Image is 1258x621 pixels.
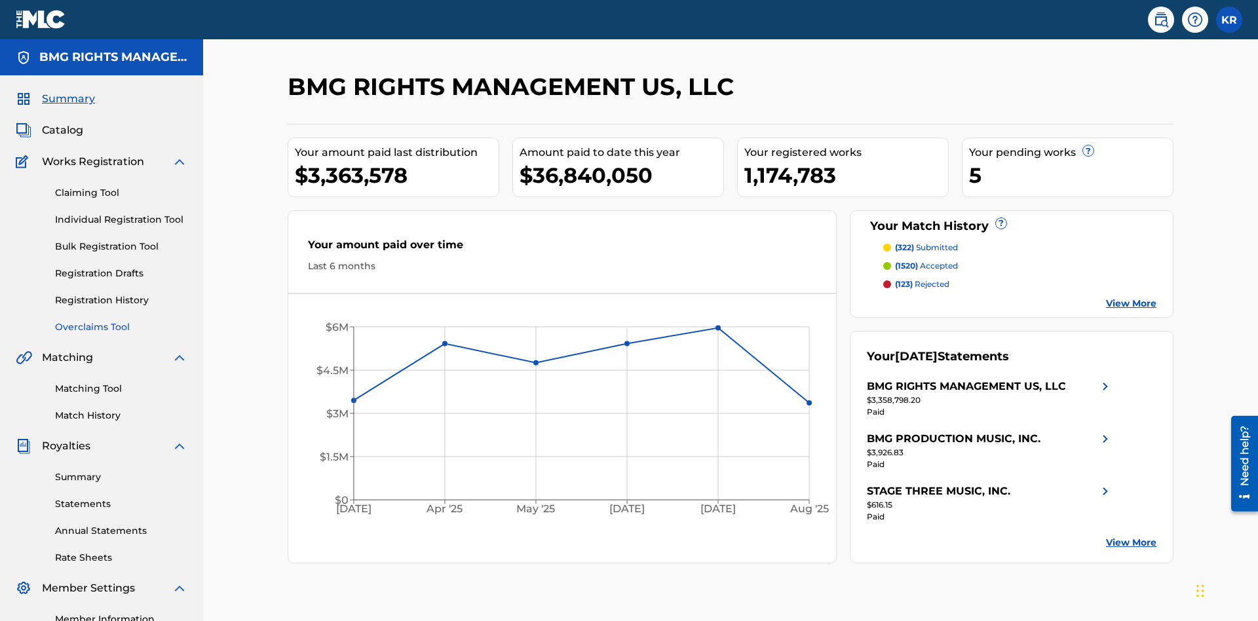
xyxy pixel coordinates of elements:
[895,261,918,271] span: (1520)
[883,242,1157,254] a: (322) submitted
[172,438,187,454] img: expand
[1187,12,1203,28] img: help
[790,503,829,516] tspan: Aug '25
[1216,7,1242,33] div: User Menu
[1196,571,1204,611] div: Drag
[39,50,187,65] h5: BMG RIGHTS MANAGEMENT US, LLC
[883,278,1157,290] a: (123) rejected
[517,503,556,516] tspan: May '25
[336,503,372,516] tspan: [DATE]
[55,470,187,484] a: Summary
[16,438,31,454] img: Royalties
[610,503,645,516] tspan: [DATE]
[895,349,938,364] span: [DATE]
[55,240,187,254] a: Bulk Registration Tool
[867,511,1113,523] div: Paid
[895,242,958,254] p: submitted
[1182,7,1208,33] div: Help
[16,350,32,366] img: Matching
[42,350,93,366] span: Matching
[55,320,187,334] a: Overclaims Tool
[969,160,1173,190] div: 5
[55,524,187,538] a: Annual Statements
[867,394,1113,406] div: $3,358,798.20
[295,145,499,160] div: Your amount paid last distribution
[520,160,723,190] div: $36,840,050
[172,580,187,596] img: expand
[427,503,463,516] tspan: Apr '25
[308,237,816,259] div: Your amount paid over time
[1106,536,1156,550] a: View More
[1148,7,1174,33] a: Public Search
[867,483,1113,523] a: STAGE THREE MUSIC, INC.right chevron icon$616.15Paid
[16,122,83,138] a: CatalogCatalog
[42,154,144,170] span: Works Registration
[55,293,187,307] a: Registration History
[288,72,740,102] h2: BMG RIGHTS MANAGEMENT US, LLC
[883,260,1157,272] a: (1520) accepted
[1106,297,1156,310] a: View More
[867,499,1113,511] div: $616.15
[895,279,913,289] span: (123)
[1153,12,1169,28] img: search
[335,494,349,506] tspan: $0
[16,580,31,596] img: Member Settings
[701,503,736,516] tspan: [DATE]
[55,186,187,200] a: Claiming Tool
[55,267,187,280] a: Registration Drafts
[867,379,1113,418] a: BMG RIGHTS MANAGEMENT US, LLCright chevron icon$3,358,798.20Paid
[867,348,1009,366] div: Your Statements
[308,259,816,273] div: Last 6 months
[55,497,187,511] a: Statements
[16,91,95,107] a: SummarySummary
[1097,379,1113,394] img: right chevron icon
[867,431,1040,447] div: BMG PRODUCTION MUSIC, INC.
[1221,411,1258,518] iframe: Resource Center
[867,379,1066,394] div: BMG RIGHTS MANAGEMENT US, LLC
[867,406,1113,418] div: Paid
[55,409,187,423] a: Match History
[16,10,66,29] img: MLC Logo
[867,447,1113,459] div: $3,926.83
[42,580,135,596] span: Member Settings
[895,242,914,252] span: (322)
[42,91,95,107] span: Summary
[326,321,349,333] tspan: $6M
[1083,145,1094,156] span: ?
[867,431,1113,470] a: BMG PRODUCTION MUSIC, INC.right chevron icon$3,926.83Paid
[55,551,187,565] a: Rate Sheets
[55,213,187,227] a: Individual Registration Tool
[1097,483,1113,499] img: right chevron icon
[520,145,723,160] div: Amount paid to date this year
[744,160,948,190] div: 1,174,783
[895,260,958,272] p: accepted
[316,364,349,377] tspan: $4.5M
[320,451,349,463] tspan: $1.5M
[295,160,499,190] div: $3,363,578
[55,382,187,396] a: Matching Tool
[16,122,31,138] img: Catalog
[16,154,33,170] img: Works Registration
[867,483,1010,499] div: STAGE THREE MUSIC, INC.
[744,145,948,160] div: Your registered works
[326,407,349,420] tspan: $3M
[867,217,1157,235] div: Your Match History
[172,154,187,170] img: expand
[867,459,1113,470] div: Paid
[996,218,1006,229] span: ?
[1097,431,1113,447] img: right chevron icon
[42,438,90,454] span: Royalties
[16,50,31,66] img: Accounts
[16,91,31,107] img: Summary
[1192,558,1258,621] iframe: Chat Widget
[895,278,949,290] p: rejected
[969,145,1173,160] div: Your pending works
[172,350,187,366] img: expand
[42,122,83,138] span: Catalog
